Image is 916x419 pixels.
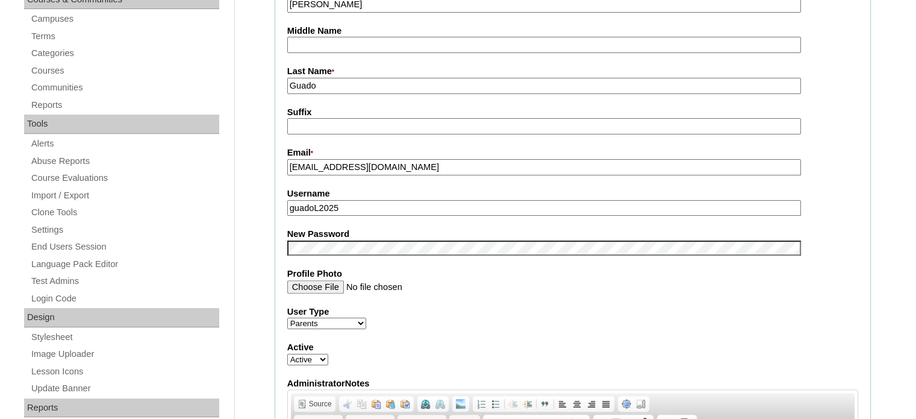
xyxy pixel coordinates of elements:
a: Increase Indent [520,397,535,411]
a: Copy [355,397,369,411]
a: Block Quote [538,397,552,411]
a: Settings [30,222,219,238]
a: Cut [340,397,355,411]
a: Terms [30,29,219,44]
a: Login Code [30,291,219,306]
a: Link [419,397,433,411]
a: Stylesheet [30,330,219,345]
label: Last Name [287,65,858,78]
a: Paste [369,397,384,411]
div: Design [24,308,219,327]
div: Reports [24,399,219,418]
a: Reports [30,98,219,113]
span: Source [307,399,332,409]
a: Insert/Remove Bulleted List [488,397,503,411]
a: Language Pack Editor [30,257,219,272]
a: Course Evaluations [30,171,219,186]
a: Lesson Icons [30,364,219,379]
label: AdministratorNotes [287,377,858,390]
label: Profile Photo [287,268,858,280]
label: Middle Name [287,25,858,37]
label: Active [287,341,858,354]
a: Align Left [555,397,570,411]
a: Show Blocks [634,397,648,411]
label: Username [287,187,858,200]
a: Import / Export [30,188,219,203]
a: Paste from Word [398,397,413,411]
a: End Users Session [30,239,219,254]
a: Alerts [30,136,219,151]
a: Update Banner [30,381,219,396]
a: Justify [599,397,613,411]
a: Add Image [453,397,468,411]
label: New Password [287,228,858,241]
label: Suffix [287,106,858,119]
a: Courses [30,63,219,78]
a: Communities [30,80,219,95]
a: Abuse Reports [30,154,219,169]
a: Campuses [30,11,219,27]
a: Paste as plain text [384,397,398,411]
label: Email [287,146,858,160]
a: Centre [570,397,584,411]
label: User Type [287,306,858,318]
a: Image Uploader [30,347,219,362]
a: Unlink [433,397,447,411]
a: Clone Tools [30,205,219,220]
a: Insert/Remove Numbered List [474,397,488,411]
a: Decrease Indent [506,397,520,411]
a: Source [295,397,334,411]
a: Align Right [584,397,599,411]
div: Tools [24,115,219,134]
a: Maximise [619,397,634,411]
a: Test Admins [30,274,219,289]
a: Categories [30,46,219,61]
